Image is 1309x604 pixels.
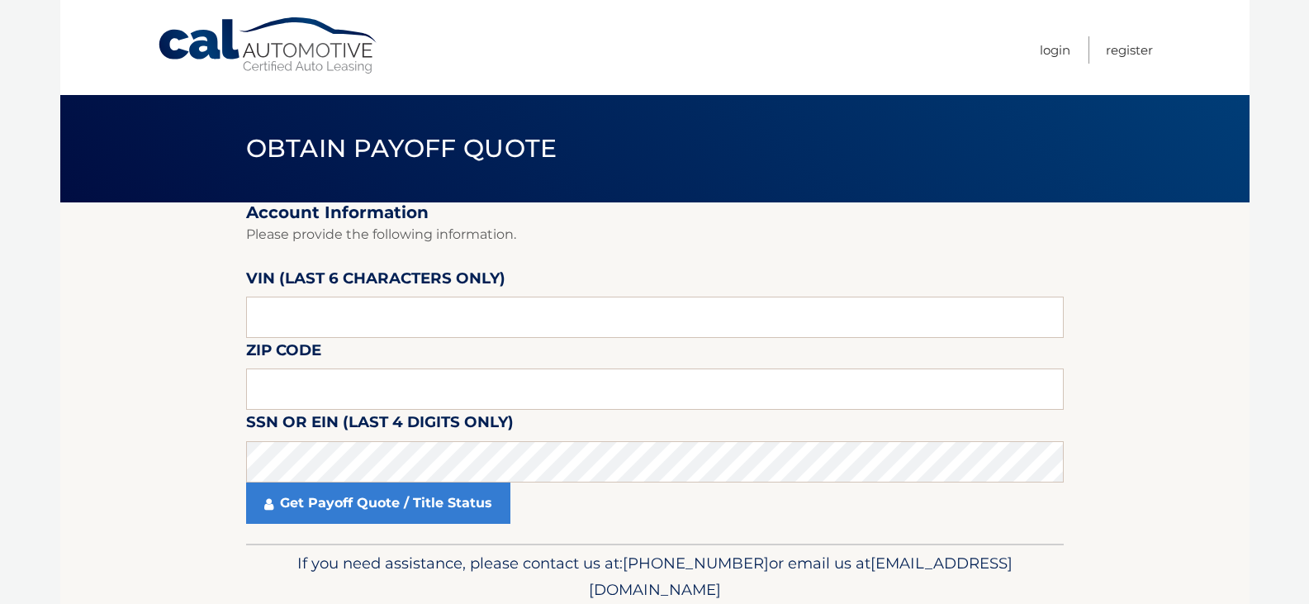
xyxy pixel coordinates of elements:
h2: Account Information [246,202,1064,223]
a: Register [1106,36,1153,64]
span: Obtain Payoff Quote [246,133,557,164]
label: SSN or EIN (last 4 digits only) [246,410,514,440]
a: Cal Automotive [157,17,380,75]
a: Login [1040,36,1070,64]
span: [PHONE_NUMBER] [623,554,769,573]
p: Please provide the following information. [246,223,1064,246]
label: Zip Code [246,338,321,369]
label: VIN (last 6 characters only) [246,266,505,297]
p: If you need assistance, please contact us at: or email us at [257,550,1053,603]
a: Get Payoff Quote / Title Status [246,483,510,524]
